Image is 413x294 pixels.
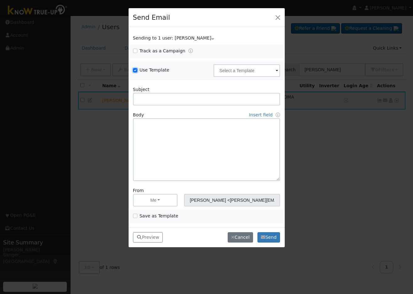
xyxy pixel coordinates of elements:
label: Subject [133,86,150,93]
label: Track as a Campaign [140,48,185,54]
h4: Send Email [133,13,170,23]
label: From [133,187,144,194]
label: Body [133,112,144,118]
a: Fields [276,112,280,117]
button: Me [133,194,178,206]
div: Show users [130,35,283,41]
input: Use Template [133,68,137,72]
button: Cancel [228,232,253,243]
a: Insert field [249,112,273,117]
button: Preview [133,232,163,243]
a: Tracking Campaigns [188,48,193,53]
button: Send [257,232,280,243]
input: Select a Template [214,64,280,77]
input: Track as a Campaign [133,49,137,53]
input: Save as Template [133,214,137,218]
label: Use Template [140,67,169,73]
label: Save as Template [140,213,178,219]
